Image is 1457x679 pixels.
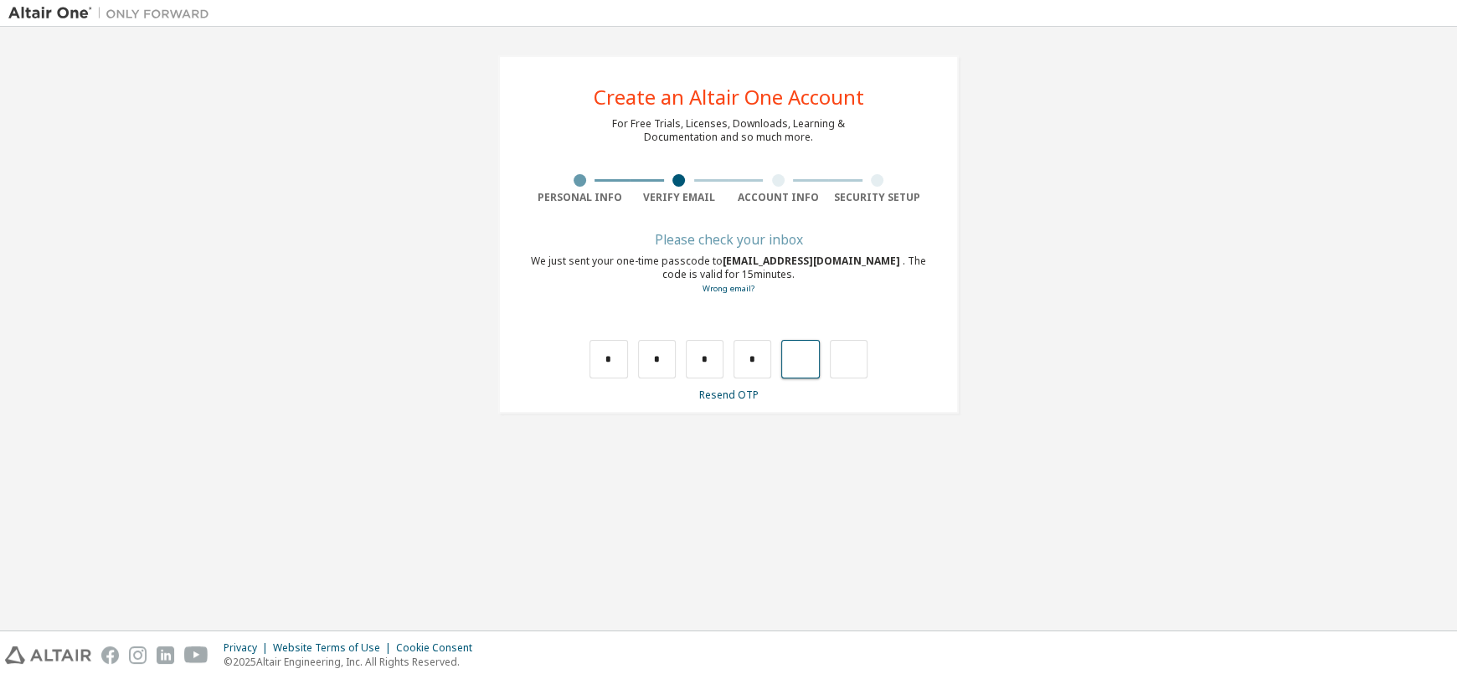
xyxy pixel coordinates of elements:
[530,234,927,244] div: Please check your inbox
[703,283,754,294] a: Go back to the registration form
[630,191,729,204] div: Verify Email
[728,191,828,204] div: Account Info
[273,641,396,655] div: Website Terms of Use
[530,255,927,296] div: We just sent your one-time passcode to . The code is valid for 15 minutes.
[101,646,119,664] img: facebook.svg
[224,655,482,669] p: © 2025 Altair Engineering, Inc. All Rights Reserved.
[612,117,845,144] div: For Free Trials, Licenses, Downloads, Learning & Documentation and so much more.
[396,641,482,655] div: Cookie Consent
[699,388,759,402] a: Resend OTP
[129,646,147,664] img: instagram.svg
[594,87,864,107] div: Create an Altair One Account
[224,641,273,655] div: Privacy
[530,191,630,204] div: Personal Info
[828,191,928,204] div: Security Setup
[723,254,903,268] span: [EMAIL_ADDRESS][DOMAIN_NAME]
[8,5,218,22] img: Altair One
[184,646,209,664] img: youtube.svg
[157,646,174,664] img: linkedin.svg
[5,646,91,664] img: altair_logo.svg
